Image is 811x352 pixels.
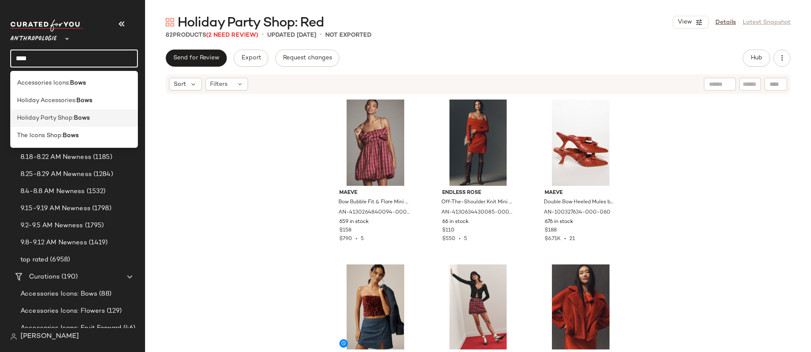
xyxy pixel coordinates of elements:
span: (129) [105,306,122,316]
span: [PERSON_NAME] [20,331,79,342]
div: Products [166,31,258,40]
span: 9.2-9.5 AM Newness [20,221,83,231]
span: Sort [174,80,186,89]
span: • [455,236,464,242]
img: svg%3e [166,18,174,26]
span: $188 [545,227,557,235]
img: cfy_white_logo.C9jOOHJF.svg [10,20,83,32]
span: Holiday Party Shop: Red [178,15,324,32]
span: Holiday Accessories: [17,96,76,105]
span: • [320,30,322,40]
a: Details [715,18,736,27]
span: • [561,236,569,242]
button: Send for Review [166,50,227,67]
span: Maeve [545,189,617,197]
span: 5 [464,236,467,242]
span: 659 in stock [339,218,369,226]
span: (1532) [85,187,106,197]
button: Export [233,50,268,67]
span: AN-100327634-000-060 [544,209,610,217]
button: View [673,16,709,29]
span: Maeve [339,189,411,197]
img: 4120934030011_266_b14 [435,264,521,351]
b: Bows [70,79,86,88]
span: 8.4-8.8 AM Newness [20,187,85,197]
span: $158 [339,227,351,235]
span: Accessories Icons: Fruit Forward [20,323,122,333]
span: 9.15-9.19 AM Newness [20,204,90,214]
span: (1795) [83,221,104,231]
span: (1798) [90,204,111,214]
button: Hub [743,50,770,67]
span: 8.18-8.22 AM Newness [20,153,91,162]
span: • [352,236,361,242]
span: View [677,19,692,26]
span: 82 [166,32,173,38]
b: Bows [76,96,92,105]
span: Off-The-Shoulder Knit Mini Dress by Endless Rose in Red, Women's, Size: XS, Nylon/Viscose at Anth... [441,199,513,206]
img: 100327634_060_b15 [538,100,624,186]
span: (6958) [48,255,70,265]
span: Export [241,55,261,62]
span: Accessories Icons: Flowers [20,306,105,316]
p: updated [DATE] [267,31,316,40]
span: $6.71K [545,236,561,242]
span: (1284) [92,170,113,179]
span: Accessories Icons: Bows [20,289,97,299]
span: Holiday Party Shop: [17,114,74,123]
button: Request changes [275,50,339,67]
span: 5 [361,236,364,242]
span: Hub [750,55,762,62]
span: Filters [210,80,228,89]
span: $550 [442,236,455,242]
b: Bows [63,131,79,140]
span: Endless Rose [442,189,514,197]
span: 66 in stock [442,218,469,226]
span: top rated [20,255,48,265]
b: Bows [74,114,90,123]
span: AN-4130634430085-000-060 [441,209,513,217]
span: Curations [29,272,60,282]
span: Request changes [283,55,332,62]
span: (46) [122,323,136,333]
span: The Icons Shop: [17,131,63,140]
p: Not Exported [325,31,371,40]
span: 9.8-9.12 AM Newness [20,238,87,248]
span: Anthropologie [10,29,57,44]
span: Bow Bubble Fit & Flare Mini Dress by Maeve, Women's, Size: 2XS, Polyester/Rayon at Anthropologie [338,199,411,206]
span: $790 [339,236,352,242]
span: Accessories Icons: [17,79,70,88]
span: (1185) [91,153,112,162]
span: (88) [97,289,111,299]
span: 676 in stock [545,218,573,226]
span: $110 [442,227,455,235]
img: 4130264840094_266_b [333,100,418,186]
span: Send for Review [173,55,219,62]
span: 8.25-8.29 AM Newness [20,170,92,179]
img: 4130634430085_060_b [435,100,521,186]
span: (1419) [87,238,108,248]
img: 4115800430116_060_b [538,264,624,351]
img: 4140263430152_060_b [333,264,418,351]
img: svg%3e [10,333,17,340]
span: 21 [569,236,575,242]
span: (190) [60,272,78,282]
span: • [262,30,264,40]
span: (2 Need Review) [206,32,258,38]
span: AN-4130264840094-000-266 [338,209,411,217]
span: Double Bow Heeled Mules by [PERSON_NAME] in Red, Women's, Size: 36, Leather/Rubber at Anthropologie [544,199,616,206]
